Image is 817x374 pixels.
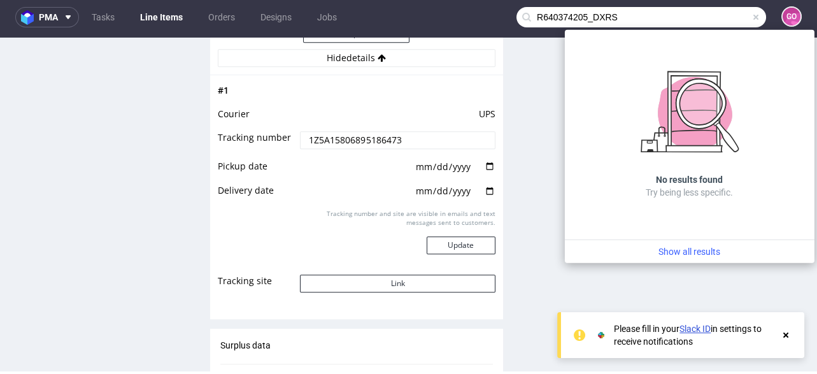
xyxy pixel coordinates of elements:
[21,10,39,25] img: logo
[218,11,495,29] button: Hidedetails
[218,121,297,146] td: Pickup date
[132,7,190,27] a: Line Items
[84,7,122,27] a: Tasks
[679,324,711,334] a: Slack ID
[297,69,495,92] td: UPS
[783,8,800,25] figcaption: GO
[646,186,733,199] p: Try being less specific.
[218,92,297,121] td: Tracking number
[218,145,297,170] td: Delivery date
[309,7,345,27] a: Jobs
[253,7,299,27] a: Designs
[39,13,58,22] span: pma
[220,303,271,313] span: Surplus data
[614,322,774,348] div: Please fill in your in settings to receive notifications
[218,236,297,264] td: Tracking site
[427,199,495,217] button: Update
[218,69,297,92] td: Courier
[218,47,229,59] span: # 1
[300,239,495,251] a: Link
[300,237,495,255] button: Link
[595,329,607,342] img: Slack
[201,7,243,27] a: Orders
[570,245,809,258] a: Show all results
[308,171,495,189] p: Tracking number and site are visible in emails and text messages sent to customers.
[656,173,723,186] h3: No results found
[15,7,79,27] button: pma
